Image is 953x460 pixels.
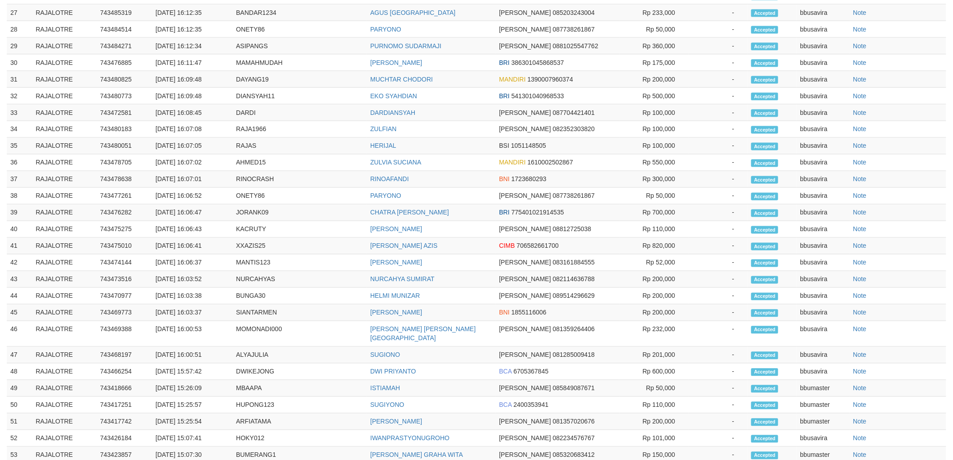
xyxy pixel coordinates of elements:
[751,226,778,234] span: Accepted
[499,368,512,375] span: BCA
[499,242,515,250] span: CIMB
[689,288,748,305] td: -
[232,205,367,221] td: JORANK09
[797,205,850,221] td: bbusavira
[7,364,32,380] td: 48
[689,321,748,347] td: -
[96,321,152,347] td: 743469388
[689,188,748,205] td: -
[32,271,96,288] td: RAJALOTRE
[751,310,778,317] span: Accepted
[370,42,441,50] a: PURNOMO SUDARMAJI
[689,238,748,255] td: -
[7,155,32,171] td: 36
[689,305,748,321] td: -
[32,5,96,21] td: RAJALOTRE
[499,209,509,216] span: BRI
[7,255,32,271] td: 42
[797,71,850,88] td: bbusavira
[619,105,689,121] td: Rp 100,000
[499,109,551,116] span: [PERSON_NAME]
[7,21,32,38] td: 28
[32,105,96,121] td: RAJALOTRE
[513,368,549,375] span: 6705367845
[619,347,689,364] td: Rp 201,000
[751,276,778,284] span: Accepted
[553,26,594,33] span: 087738261867
[797,21,850,38] td: bbusavira
[232,121,367,138] td: RAJA1966
[32,155,96,171] td: RAJALOTRE
[512,176,547,183] span: 1723680293
[232,5,367,21] td: BANDAR1234
[232,221,367,238] td: KACRUTY
[7,5,32,21] td: 27
[96,255,152,271] td: 743474144
[232,105,367,121] td: DARDI
[619,21,689,38] td: Rp 50,000
[152,238,232,255] td: [DATE] 16:06:41
[232,155,367,171] td: AHMED15
[7,288,32,305] td: 44
[7,205,32,221] td: 39
[7,171,32,188] td: 37
[553,326,594,333] span: 081359264406
[370,351,400,359] a: SUGIONO
[619,321,689,347] td: Rp 232,000
[527,76,573,83] span: 1390007960374
[32,188,96,205] td: RAJALOTRE
[96,221,152,238] td: 743475275
[7,188,32,205] td: 38
[853,126,867,133] a: Note
[619,55,689,71] td: Rp 175,000
[32,288,96,305] td: RAJALOTRE
[797,271,850,288] td: bbusavira
[689,121,748,138] td: -
[152,55,232,71] td: [DATE] 16:11:47
[370,92,417,100] a: EKO SYAHDIAN
[512,59,564,66] span: 386301045868537
[499,92,509,100] span: BRI
[619,138,689,155] td: Rp 100,000
[853,242,867,250] a: Note
[7,121,32,138] td: 34
[619,188,689,205] td: Rp 50,000
[853,435,867,442] a: Note
[499,192,551,200] span: [PERSON_NAME]
[553,276,594,283] span: 082114636788
[7,38,32,55] td: 29
[689,71,748,88] td: -
[232,88,367,105] td: DIANSYAH11
[499,276,551,283] span: [PERSON_NAME]
[619,271,689,288] td: Rp 200,000
[7,347,32,364] td: 47
[751,369,778,376] span: Accepted
[751,193,778,200] span: Accepted
[96,71,152,88] td: 743480825
[751,9,778,17] span: Accepted
[751,210,778,217] span: Accepted
[152,364,232,380] td: [DATE] 15:57:42
[96,5,152,21] td: 743485319
[689,88,748,105] td: -
[512,92,564,100] span: 541301040968533
[499,42,551,50] span: [PERSON_NAME]
[499,326,551,333] span: [PERSON_NAME]
[689,5,748,21] td: -
[152,347,232,364] td: [DATE] 16:00:51
[853,309,867,316] a: Note
[370,192,401,200] a: PARYONO
[32,221,96,238] td: RAJALOTRE
[370,385,400,392] a: ISTIAMAH
[689,171,748,188] td: -
[853,451,867,459] a: Note
[751,260,778,267] span: Accepted
[232,171,367,188] td: RINOCRASH
[7,238,32,255] td: 41
[751,93,778,100] span: Accepted
[853,9,867,16] a: Note
[499,76,526,83] span: MANDIRI
[370,126,396,133] a: ZULFIAN
[853,259,867,266] a: Note
[370,259,422,266] a: [PERSON_NAME]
